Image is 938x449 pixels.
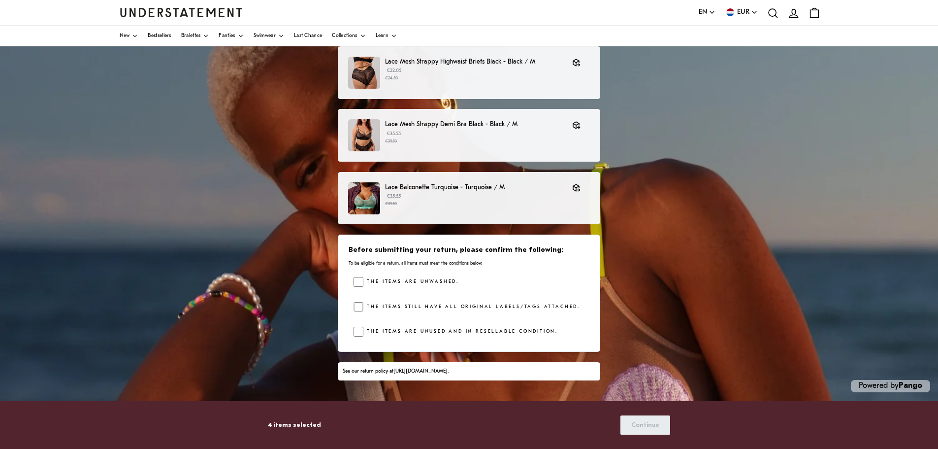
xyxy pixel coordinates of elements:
p: Lace Mesh Strappy Demi Bra Black - Black / M [385,119,562,130]
span: Collections [332,34,357,38]
p: €35.55 [385,130,562,145]
p: €35.55 [385,193,562,207]
a: Swimwear [254,26,284,46]
strike: €39.50 [385,202,397,206]
a: Collections [332,26,365,46]
a: Understatement Homepage [120,8,243,17]
strike: €39.50 [385,139,397,143]
button: EN [699,7,715,18]
h3: Before submitting your return, please confirm the following: [349,245,589,255]
a: [URL][DOMAIN_NAME] [393,369,448,374]
p: Lace Balconette Turquoise - Turquoise / M [385,182,562,193]
a: Last Chance [294,26,322,46]
span: Bestsellers [148,34,171,38]
img: 452.jpg [348,182,380,214]
p: Powered by [851,380,930,392]
span: Last Chance [294,34,322,38]
label: The items are unused and in resellable condition. [363,327,558,337]
p: To be eligible for a return, all items must meet the conditions below. [349,260,589,267]
label: The items are unwashed. [363,277,459,287]
span: Bralettes [181,34,201,38]
span: Panties [219,34,235,38]
img: BLLA-HIW-011-1.jpg [348,57,380,89]
span: Learn [376,34,389,38]
p: Lace Mesh Strappy Highwaist Briefs Black - Black / M [385,57,562,67]
span: New [120,34,130,38]
span: EN [699,7,707,18]
a: New [120,26,138,46]
a: Pango [899,382,922,390]
a: Panties [219,26,243,46]
div: See our return policy at . [343,368,595,376]
p: €22.05 [385,67,562,82]
img: BLLA-BRA-025-1_37a19a70-3d25-4977-91c1-641fa5853900.jpg [348,119,380,151]
button: EUR [725,7,758,18]
a: Bralettes [181,26,209,46]
span: Swimwear [254,34,276,38]
a: Learn [376,26,397,46]
span: EUR [737,7,749,18]
strike: €24.50 [385,76,398,80]
label: The items still have all original labels/tags attached. [363,302,580,312]
a: Bestsellers [148,26,171,46]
